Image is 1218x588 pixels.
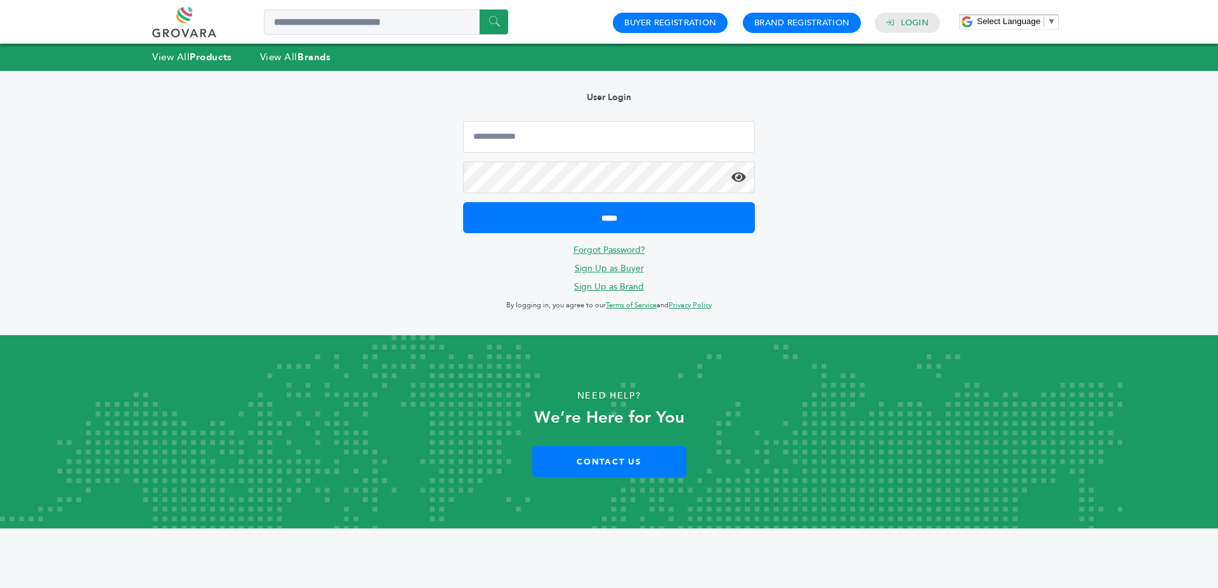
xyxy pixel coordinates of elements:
a: Select Language​ [977,16,1056,26]
p: By logging in, you agree to our and [463,298,755,313]
span: ​ [1044,16,1044,26]
input: Search a product or brand... [264,10,508,35]
a: Privacy Policy [669,300,712,310]
a: Brand Registration [754,17,849,29]
a: Sign Up as Brand [574,281,644,293]
b: User Login [587,91,631,103]
span: ▼ [1047,16,1056,26]
input: Email Address [463,121,755,153]
input: Password [463,162,755,193]
strong: We’re Here for You [534,406,684,429]
a: Terms of Service [606,300,657,310]
a: Forgot Password? [573,244,645,256]
a: Sign Up as Buyer [575,262,644,274]
a: View AllBrands [260,51,331,63]
a: Buyer Registration [624,17,716,29]
strong: Products [190,51,232,63]
p: Need Help? [61,387,1157,406]
a: Contact Us [532,446,686,477]
a: View AllProducts [152,51,232,63]
strong: Brands [298,51,331,63]
a: Login [901,17,929,29]
span: Select Language [977,16,1040,26]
